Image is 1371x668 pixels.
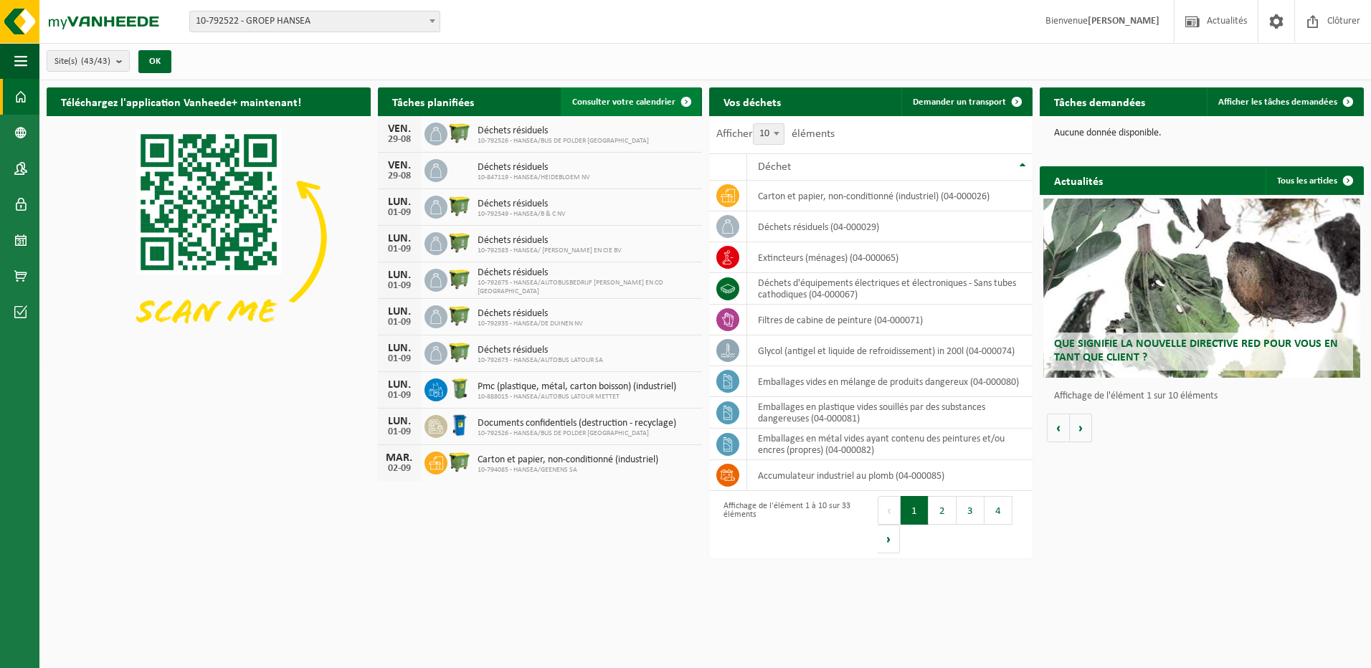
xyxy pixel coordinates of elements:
td: accumulateur industriel au plomb (04-000085) [747,460,1033,491]
img: WB-0240-HPE-GN-50 [447,376,472,401]
span: Que signifie la nouvelle directive RED pour vous en tant que client ? [1054,338,1338,363]
td: emballages vides en mélange de produits dangereux (04-000080) [747,366,1033,397]
button: 3 [957,496,985,525]
td: glycol (antigel et liquide de refroidissement) in 200l (04-000074) [747,335,1033,366]
div: MAR. [385,452,414,464]
img: WB-1100-HPE-GN-50 [447,194,472,218]
p: Aucune donnée disponible. [1054,128,1349,138]
img: WB-1100-HPE-GN-50 [447,303,472,328]
td: emballages en métal vides ayant contenu des peintures et/ou encres (propres) (04-000082) [747,429,1033,460]
a: Afficher les tâches demandées [1207,87,1362,116]
span: Déchet [758,161,791,173]
div: LUN. [385,379,414,391]
div: 01-09 [385,281,414,291]
h2: Actualités [1040,166,1117,194]
span: 10 [754,124,784,144]
span: 10-792522 - GROEP HANSEA [189,11,440,32]
span: 10-792549 - HANSEA/B & C NV [478,210,566,219]
a: Tous les articles [1266,166,1362,195]
span: Documents confidentiels (destruction - recyclage) [478,418,676,429]
img: WB-1100-HPE-GN-50 [447,230,472,254]
div: 01-09 [385,427,414,437]
span: Déchets résiduels [478,267,695,279]
span: Carton et papier, non-conditionné (industriel) [478,454,658,466]
button: OK [138,50,171,73]
span: Consulter votre calendrier [572,97,675,107]
span: 10 [753,123,784,145]
img: WB-1100-HPE-GN-50 [447,340,472,364]
td: déchets d'équipements électriques et électroniques - Sans tubes cathodiques (04-000067) [747,273,1033,305]
img: WB-1100-HPE-GN-50 [447,120,472,145]
h2: Tâches demandées [1040,87,1159,115]
span: Afficher les tâches demandées [1218,97,1337,107]
span: 10-847119 - HANSEA/HEIDEBLOEM NV [478,173,590,182]
span: 10-888015 - HANSEA/AUTOBUS LATOUR METTET [478,393,676,401]
div: 01-09 [385,208,414,218]
div: 01-09 [385,318,414,328]
div: 01-09 [385,354,414,364]
span: Déchets résiduels [478,345,603,356]
button: Volgende [1070,414,1092,442]
a: Demander un transport [901,87,1031,116]
img: Download de VHEPlus App [47,116,371,359]
td: déchets résiduels (04-000029) [747,211,1033,242]
button: Site(s)(43/43) [47,50,130,72]
span: 10-792522 - GROEP HANSEA [190,11,440,32]
p: Affichage de l'élément 1 sur 10 éléments [1054,391,1357,401]
span: Déchets résiduels [478,235,622,247]
div: 29-08 [385,171,414,181]
span: 10-792526 - HANSEA/BUS DE POLDER [GEOGRAPHIC_DATA] [478,137,649,145]
button: Previous [878,496,901,525]
strong: [PERSON_NAME] [1088,16,1159,27]
img: WB-1100-HPE-GN-50 [447,267,472,291]
div: LUN. [385,233,414,244]
div: 01-09 [385,244,414,254]
span: 10-792583 - HANSEA/ [PERSON_NAME] EN CIE BV [478,247,622,255]
div: 02-09 [385,464,414,474]
span: 10-792673 - HANSEA/AUTOBUS LATOUR SA [478,356,603,365]
h2: Vos déchets [709,87,795,115]
button: 2 [929,496,957,525]
img: WB-0240-HPE-BE-09 [447,413,472,437]
button: 4 [985,496,1012,525]
td: extincteurs (ménages) (04-000065) [747,242,1033,273]
a: Que signifie la nouvelle directive RED pour vous en tant que client ? [1043,199,1361,378]
td: filtres de cabine de peinture (04-000071) [747,305,1033,335]
button: 1 [901,496,929,525]
span: Demander un transport [913,97,1006,107]
count: (43/43) [81,57,110,66]
span: Déchets résiduels [478,308,583,320]
span: 10-792526 - HANSEA/BUS DE POLDER [GEOGRAPHIC_DATA] [478,429,676,438]
div: VEN. [385,123,414,135]
div: 01-09 [385,391,414,401]
span: Déchets résiduels [478,125,649,137]
td: emballages en plastique vides souillés par des substances dangereuses (04-000081) [747,397,1033,429]
span: 10-792675 - HANSEA/AUTOBUSBEDRIJF [PERSON_NAME] EN CO [GEOGRAPHIC_DATA] [478,279,695,296]
h2: Téléchargez l'application Vanheede+ maintenant! [47,87,316,115]
div: LUN. [385,196,414,208]
span: Site(s) [54,51,110,72]
div: 29-08 [385,135,414,145]
div: LUN. [385,269,414,281]
label: Afficher éléments [716,128,835,140]
div: LUN. [385,416,414,427]
a: Consulter votre calendrier [561,87,701,116]
button: Next [878,525,900,553]
button: Vorige [1047,414,1070,442]
div: VEN. [385,160,414,171]
img: WB-1100-HPE-GN-50 [447,449,472,474]
span: Déchets résiduels [478,199,566,210]
span: 10-794085 - HANSEA/GEENENS SA [478,466,658,474]
div: Affichage de l'élément 1 à 10 sur 33 éléments [716,495,864,555]
span: Pmc (plastique, métal, carton boisson) (industriel) [478,381,676,393]
div: LUN. [385,306,414,318]
h2: Tâches planifiées [378,87,488,115]
td: carton et papier, non-conditionné (industriel) (04-000026) [747,181,1033,211]
span: 10-792935 - HANSEA/DE DUINEN NV [478,320,583,328]
span: Déchets résiduels [478,162,590,173]
div: LUN. [385,343,414,354]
